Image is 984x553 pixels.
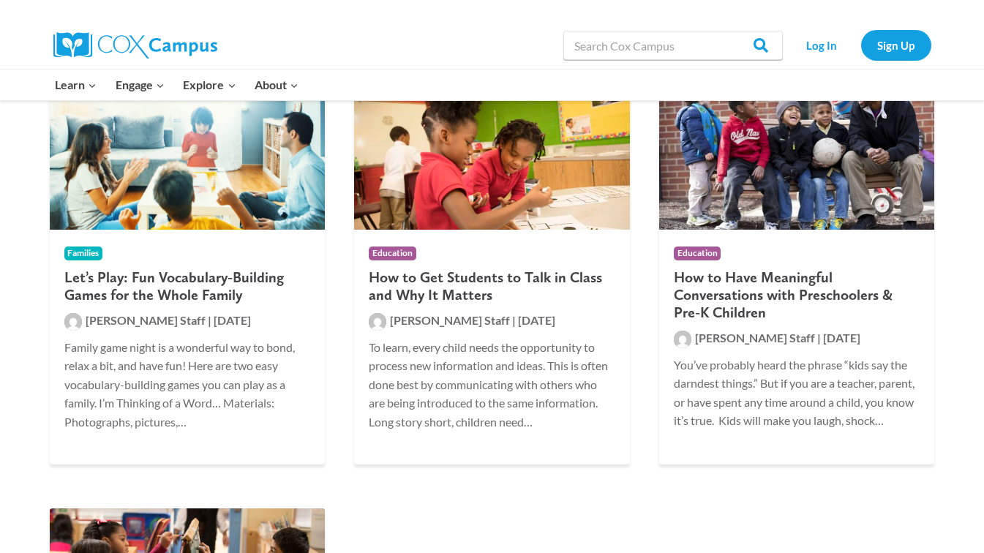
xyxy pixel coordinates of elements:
button: Child menu of Learn [46,69,107,100]
span: Families [64,247,103,260]
span: [DATE] [214,313,251,327]
a: Education How to Have Meaningful Conversations with Preschoolers & Pre-K Children [PERSON_NAME] S... [659,84,935,464]
button: Child menu of Explore [174,69,246,100]
p: To learn, every child needs the opportunity to process new information and ideas. This is often d... [369,338,615,432]
a: Log In [790,30,854,60]
span: Education [674,247,721,260]
span: Education [369,247,416,260]
nav: Primary Navigation [46,69,308,100]
input: Search Cox Campus [563,31,783,60]
h2: How to Have Meaningful Conversations with Preschoolers & Pre-K Children [674,268,920,321]
a: Sign Up [861,30,931,60]
p: You’ve probably heard the phrase “kids say the darndest things.” But if you are a teacher, parent... [674,355,920,430]
a: Families Let’s Play: Fun Vocabulary-Building Games for the Whole Family [PERSON_NAME] Staff | [DA... [50,84,326,464]
span: [PERSON_NAME] Staff [86,313,206,327]
p: Family game night is a wonderful way to bond, relax a bit, and have fun! Here are two easy vocabu... [64,338,311,432]
a: Education How to Get Students to Talk in Class and Why It Matters [PERSON_NAME] Staff | [DATE] To... [354,84,630,464]
span: [DATE] [518,313,555,327]
h2: How to Get Students to Talk in Class and Why It Matters [369,268,615,304]
button: Child menu of About [245,69,308,100]
button: Child menu of Engage [106,69,174,100]
nav: Secondary Navigation [790,30,931,60]
span: | [817,331,821,345]
span: [PERSON_NAME] Staff [390,313,510,327]
span: | [208,313,211,327]
h2: Let’s Play: Fun Vocabulary-Building Games for the Whole Family [64,268,311,304]
span: | [512,313,516,327]
img: Cox Campus [53,32,217,59]
span: [DATE] [823,331,860,345]
span: [PERSON_NAME] Staff [695,331,815,345]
